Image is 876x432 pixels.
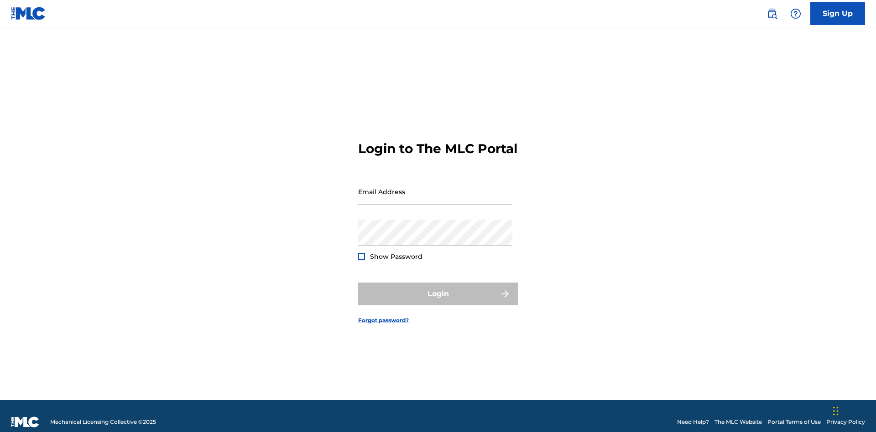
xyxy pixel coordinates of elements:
[790,8,801,19] img: help
[370,252,422,261] span: Show Password
[677,418,709,426] a: Need Help?
[767,418,821,426] a: Portal Terms of Use
[50,418,156,426] span: Mechanical Licensing Collective © 2025
[826,418,865,426] a: Privacy Policy
[810,2,865,25] a: Sign Up
[11,417,39,427] img: logo
[833,397,839,425] div: Drag
[358,316,409,324] a: Forgot password?
[763,5,781,23] a: Public Search
[11,7,46,20] img: MLC Logo
[714,418,762,426] a: The MLC Website
[766,8,777,19] img: search
[358,141,517,157] h3: Login to The MLC Portal
[787,5,805,23] div: Help
[830,388,876,432] iframe: Chat Widget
